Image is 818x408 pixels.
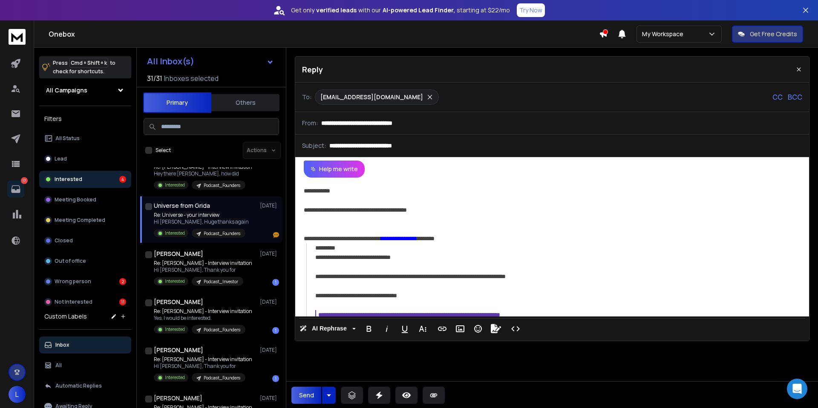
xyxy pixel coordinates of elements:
p: Hi [PERSON_NAME], Thank you for [154,363,252,370]
p: BCC [788,92,802,102]
p: [EMAIL_ADDRESS][DOMAIN_NAME] [320,93,423,101]
p: 17 [21,177,28,184]
p: Reply [302,63,323,75]
button: Wrong person2 [39,273,131,290]
p: Interested [55,176,82,183]
button: All Inbox(s) [140,53,281,70]
button: Help me write [304,161,365,178]
button: Not Interested11 [39,293,131,310]
button: All Campaigns [39,82,131,99]
p: Subject: [302,141,326,150]
p: Hey there [PERSON_NAME], how did [154,170,252,177]
button: All [39,357,131,374]
h1: [PERSON_NAME] [154,394,202,402]
p: [DATE] [260,347,279,353]
p: Meeting Completed [55,217,105,224]
p: Try Now [519,6,542,14]
p: To: [302,93,311,101]
img: logo [9,29,26,45]
p: Interested [165,182,185,188]
button: Try Now [517,3,545,17]
p: Yes, I would be interested. [154,315,252,322]
div: Open Intercom Messenger [787,379,807,399]
p: From: [302,119,318,127]
button: Bold (⌘B) [361,320,377,337]
p: Press to check for shortcuts. [53,59,115,76]
button: Inbox [39,336,131,353]
button: Others [211,93,279,112]
button: Insert Link (⌘K) [434,320,450,337]
button: Primary [143,92,211,113]
button: Insert Image (⌘P) [452,320,468,337]
p: Automatic Replies [55,382,102,389]
p: All Status [55,135,80,142]
p: Re: [PERSON_NAME] - Interview invitation [154,356,252,363]
label: Select [156,147,171,154]
h1: [PERSON_NAME] [154,346,203,354]
p: All [55,362,62,369]
h3: Inboxes selected [164,73,219,83]
button: L [9,386,26,403]
h1: [PERSON_NAME] [154,250,203,258]
span: AI Rephrase [310,325,349,332]
p: Re: [PERSON_NAME] - Interview invitation [154,308,252,315]
h3: Filters [39,113,131,125]
h1: Universe from Grida [154,201,210,210]
h1: Onebox [49,29,599,39]
p: [DATE] [260,299,279,305]
p: Podcast_Investor [204,279,238,285]
p: [DATE] [260,250,279,257]
a: 17 [7,181,24,198]
button: Out of office [39,253,131,270]
div: 11 [119,299,126,305]
div: 1 [272,327,279,334]
p: Interested [165,230,185,236]
h1: [PERSON_NAME] [154,298,203,306]
button: Emoticons [470,320,486,337]
strong: verified leads [316,6,357,14]
p: Out of office [55,258,86,264]
button: Get Free Credits [732,26,803,43]
div: 1 [272,279,279,286]
h1: All Inbox(s) [147,57,194,66]
p: My Workspace [642,30,687,38]
p: Podcast_Founders [204,375,240,381]
span: Cmd + Shift + k [69,58,108,68]
button: Italic (⌘I) [379,320,395,337]
button: More Text [415,320,431,337]
p: Wrong person [55,278,91,285]
p: Hi [PERSON_NAME], Huge thanks again [154,218,249,225]
p: Interested [165,374,185,381]
span: 31 / 31 [147,73,162,83]
button: All Status [39,130,131,147]
h3: Custom Labels [44,312,87,321]
p: [DATE] [260,395,279,402]
button: Signature [488,320,504,337]
button: Automatic Replies [39,377,131,394]
button: Closed [39,232,131,249]
p: Podcast_Founders [204,327,240,333]
button: Underline (⌘U) [397,320,413,337]
p: Lead [55,155,67,162]
button: Interested4 [39,171,131,188]
p: CC [772,92,783,102]
div: 1 [272,375,279,382]
p: Re: [PERSON_NAME] - Interview invitation [154,260,252,267]
p: Podcast_Founders [204,230,240,237]
p: Get only with our starting at $22/mo [291,6,510,14]
strong: AI-powered Lead Finder, [383,6,455,14]
p: Inbox [55,342,69,348]
button: Lead [39,150,131,167]
p: Podcast_Founders [204,182,240,189]
button: AI Rephrase [298,320,357,337]
p: Meeting Booked [55,196,96,203]
p: Interested [165,326,185,333]
div: 2 [119,278,126,285]
p: Not Interested [55,299,92,305]
button: Meeting Booked [39,191,131,208]
div: 4 [119,176,126,183]
p: Get Free Credits [750,30,797,38]
p: Closed [55,237,73,244]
